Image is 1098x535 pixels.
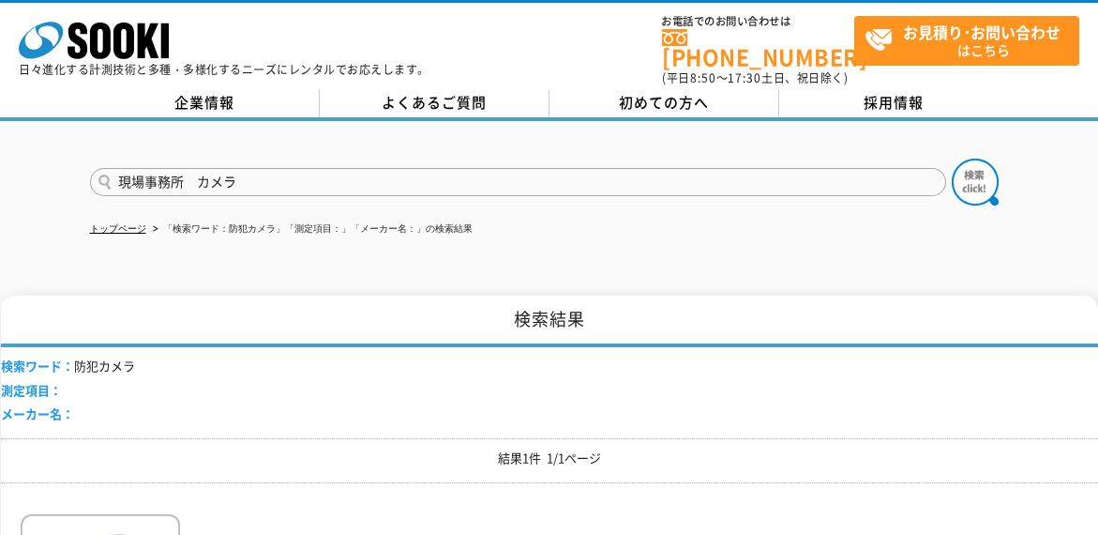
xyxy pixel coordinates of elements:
[19,64,429,75] p: 日々進化する計測技術と多種・多様化するニーズにレンタルでお応えします。
[690,69,716,86] span: 8:50
[90,168,946,196] input: 商品名、型式、NETIS番号を入力してください
[320,89,549,117] a: よくあるご質問
[662,16,854,27] span: お電話でのお問い合わせは
[149,220,473,239] li: 「検索ワード：防犯カメラ」「測定項目：」「メーカー名：」の検索結果
[662,69,848,86] span: (平日 ～ 土日、祝日除く)
[662,29,854,68] a: [PHONE_NUMBER]
[865,17,1078,64] span: はこちら
[1,449,1098,468] p: 結果1件 1/1ページ
[854,16,1079,66] a: お見積り･お問い合わせはこちら
[1,357,74,374] span: 検索ワード：
[90,223,146,234] a: トップページ
[1,357,135,376] li: 防犯カメラ
[619,92,709,113] span: 初めての方へ
[549,89,779,117] a: 初めての方へ
[1,296,1098,347] h1: 検索結果
[903,21,1060,43] strong: お見積り･お問い合わせ
[952,159,999,206] img: btn_search.png
[1,381,62,399] span: 測定項目：
[1,405,74,422] span: メーカー名：
[90,89,320,117] a: 企業情報
[728,69,761,86] span: 17:30
[779,89,1009,117] a: 採用情報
